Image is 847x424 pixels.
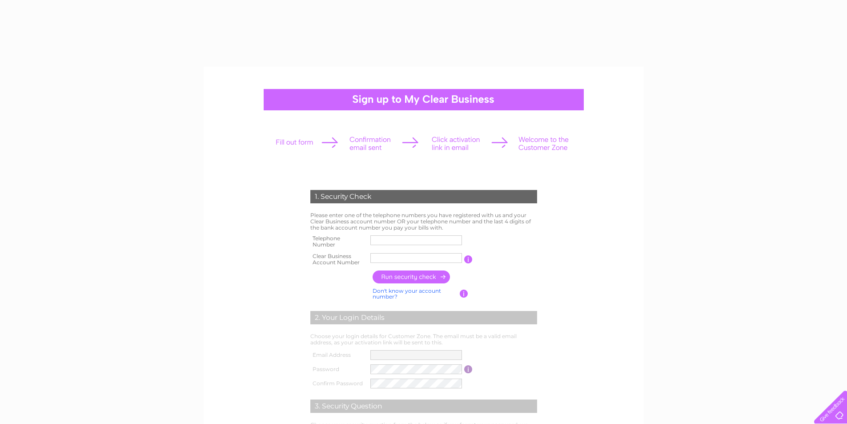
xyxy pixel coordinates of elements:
[310,311,537,324] div: 2. Your Login Details
[310,190,537,203] div: 1. Security Check
[308,362,369,376] th: Password
[308,376,369,391] th: Confirm Password
[464,255,473,263] input: Information
[308,210,539,233] td: Please enter one of the telephone numbers you have registered with us and your Clear Business acc...
[310,400,537,413] div: 3. Security Question
[373,287,441,300] a: Don't know your account number?
[464,365,473,373] input: Information
[308,331,539,348] td: Choose your login details for Customer Zone. The email must be a valid email address, as your act...
[308,348,369,362] th: Email Address
[308,250,369,268] th: Clear Business Account Number
[460,290,468,298] input: Information
[308,233,369,250] th: Telephone Number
